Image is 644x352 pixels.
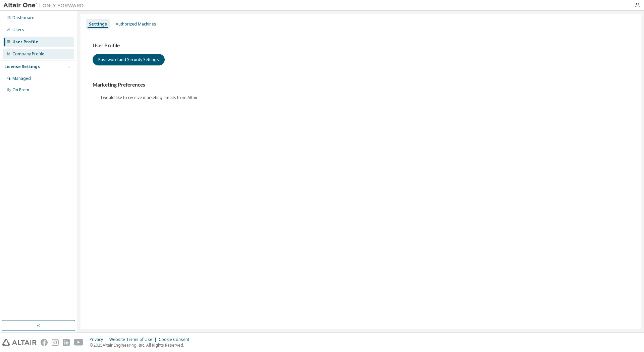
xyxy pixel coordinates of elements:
[3,2,87,9] img: Altair One
[93,54,165,65] button: Password and Security Settings
[90,342,193,348] p: © 2025 Altair Engineering, Inc. All Rights Reserved.
[2,339,37,346] img: altair_logo.svg
[12,51,44,57] div: Company Profile
[93,42,629,49] h3: User Profile
[63,339,70,346] img: linkedin.svg
[93,82,629,88] h3: Marketing Preferences
[159,337,193,342] div: Cookie Consent
[12,76,31,81] div: Managed
[90,337,109,342] div: Privacy
[41,339,48,346] img: facebook.svg
[12,15,35,20] div: Dashboard
[109,337,159,342] div: Website Terms of Use
[89,21,107,27] div: Settings
[52,339,59,346] img: instagram.svg
[12,27,24,33] div: Users
[101,94,199,102] label: I would like to receive marketing emails from Altair
[12,87,29,93] div: On Prem
[12,39,38,45] div: User Profile
[116,21,156,27] div: Authorized Machines
[74,339,84,346] img: youtube.svg
[4,64,40,69] div: License Settings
